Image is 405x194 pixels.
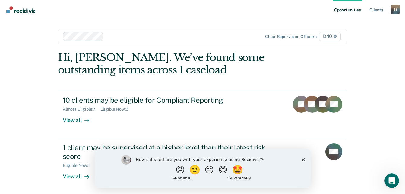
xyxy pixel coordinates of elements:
img: Recidiviz [6,6,35,13]
div: 10 clients may be eligible for Compliant Reporting [63,96,274,105]
div: Eligible Now : 1 [63,163,95,168]
div: View all [63,112,97,124]
div: View all [63,168,97,180]
a: 10 clients may be eligible for Compliant ReportingAlmost Eligible:7Eligible Now:3View all [58,91,347,138]
span: D40 [319,32,341,41]
iframe: Intercom live chat [384,173,399,188]
iframe: Survey by Kim from Recidiviz [95,149,311,188]
div: Almost Eligible : 7 [63,107,100,112]
div: 1 client may be supervised at a higher level than their latest risk score [63,143,274,161]
div: S S [391,5,400,14]
div: Clear supervision officers [265,34,316,39]
div: Hi, [PERSON_NAME]. We’ve found some outstanding items across 1 caseload [58,51,289,76]
button: Profile dropdown button [391,5,400,14]
div: Eligible Now : 3 [100,107,133,112]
